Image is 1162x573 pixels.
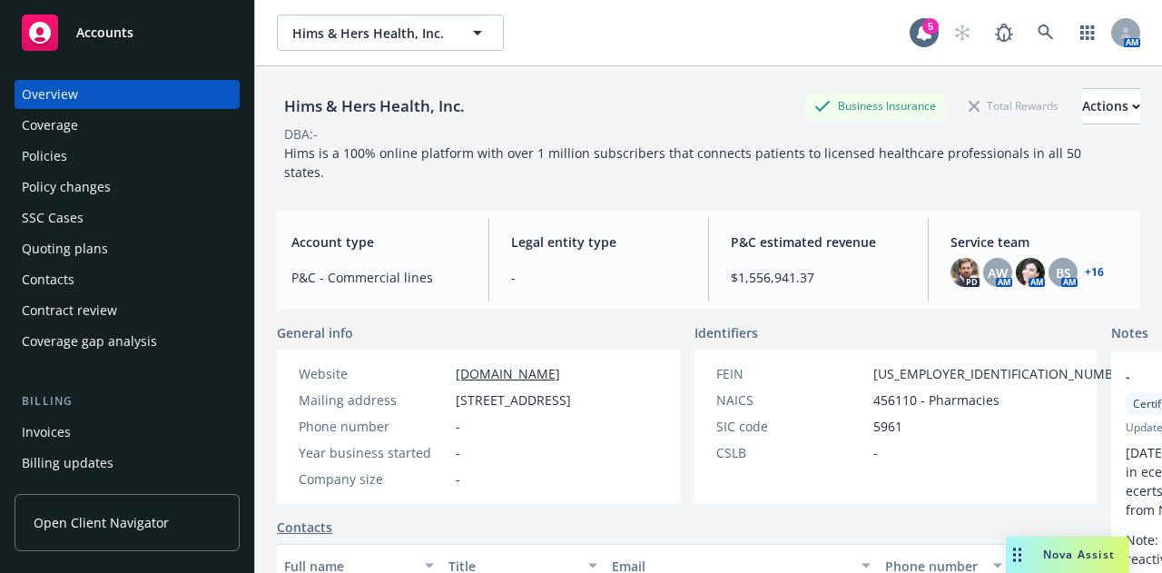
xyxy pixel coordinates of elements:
[277,94,472,118] div: Hims & Hers Health, Inc.
[22,449,113,478] div: Billing updates
[873,364,1133,383] span: [US_EMPLOYER_IDENTIFICATION_NUMBER]
[22,80,78,109] div: Overview
[15,203,240,232] a: SSC Cases
[15,111,240,140] a: Coverage
[716,417,866,436] div: SIC code
[944,15,980,51] a: Start snowing
[284,124,318,143] div: DBA: -
[1043,547,1115,562] span: Nova Assist
[291,268,467,287] span: P&C - Commercial lines
[291,232,467,252] span: Account type
[960,94,1068,117] div: Total Rewards
[299,443,448,462] div: Year business started
[731,232,906,252] span: P&C estimated revenue
[299,390,448,410] div: Mailing address
[15,265,240,294] a: Contacts
[277,15,504,51] button: Hims & Hers Health, Inc.
[277,518,332,537] a: Contacts
[456,469,460,489] span: -
[988,263,1008,282] span: AW
[1006,537,1029,573] div: Drag to move
[1028,15,1064,51] a: Search
[1006,537,1129,573] button: Nova Assist
[1016,258,1045,287] img: photo
[22,418,71,447] div: Invoices
[873,443,878,462] span: -
[456,443,460,462] span: -
[299,417,448,436] div: Phone number
[456,365,560,382] a: [DOMAIN_NAME]
[34,513,169,532] span: Open Client Navigator
[1082,89,1140,123] div: Actions
[76,25,133,40] span: Accounts
[805,94,945,117] div: Business Insurance
[15,327,240,356] a: Coverage gap analysis
[731,268,906,287] span: $1,556,941.37
[1111,323,1148,345] span: Notes
[22,142,67,171] div: Policies
[292,24,449,43] span: Hims & Hers Health, Inc.
[1082,88,1140,124] button: Actions
[22,173,111,202] div: Policy changes
[299,469,448,489] div: Company size
[22,234,108,263] div: Quoting plans
[22,203,84,232] div: SSC Cases
[15,7,240,58] a: Accounts
[22,296,117,325] div: Contract review
[456,417,460,436] span: -
[22,265,74,294] div: Contacts
[277,323,353,342] span: General info
[456,390,571,410] span: [STREET_ADDRESS]
[22,111,78,140] div: Coverage
[986,15,1022,51] a: Report a Bug
[15,392,240,410] div: Billing
[694,323,758,342] span: Identifiers
[15,418,240,447] a: Invoices
[299,364,448,383] div: Website
[22,327,157,356] div: Coverage gap analysis
[716,390,866,410] div: NAICS
[1085,267,1104,278] a: +16
[873,390,1000,410] span: 456110 - Pharmacies
[1056,263,1071,282] span: BS
[716,364,866,383] div: FEIN
[511,268,686,287] span: -
[15,234,240,263] a: Quoting plans
[284,144,1085,181] span: Hims is a 100% online platform with over 1 million subscribers that connects patients to licensed...
[922,18,939,35] div: 5
[511,232,686,252] span: Legal entity type
[15,449,240,478] a: Billing updates
[716,443,866,462] div: CSLB
[15,173,240,202] a: Policy changes
[1069,15,1106,51] a: Switch app
[950,232,1126,252] span: Service team
[15,142,240,171] a: Policies
[15,80,240,109] a: Overview
[873,417,902,436] span: 5961
[950,258,980,287] img: photo
[15,296,240,325] a: Contract review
